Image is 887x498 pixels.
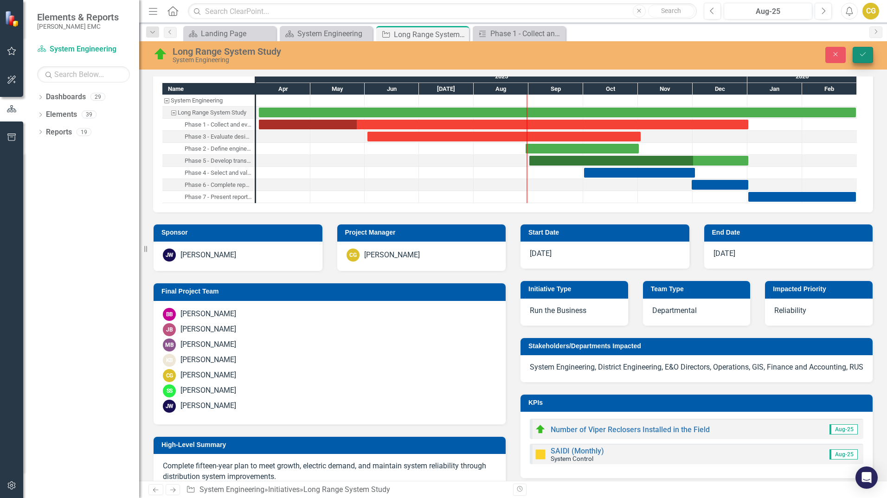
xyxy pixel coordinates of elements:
div: Task: Start date: 2025-06-02 End date: 2025-11-02 [162,131,255,143]
div: BB [163,308,176,321]
div: Feb [802,83,857,95]
div: » » [186,485,506,495]
span: Reliability [774,306,806,315]
div: Aug-25 [727,6,809,17]
div: Oct [583,83,638,95]
div: JW [163,249,176,262]
div: Task: Start date: 2025-10-01 End date: 2025-12-02 [584,168,695,178]
div: Phase 6 - Complete report and system circuit diagrams [162,179,255,191]
div: Phase 7 - Present report and obtain final approval [162,191,255,203]
div: Long Range System Study [173,46,557,57]
div: SS [163,384,176,397]
img: At Target [535,424,546,435]
div: Long Range System Study [178,107,246,119]
div: Task: Start date: 2025-11-30 End date: 2026-01-01 [692,180,748,190]
h3: Start Date [528,229,685,236]
div: 2026 [747,70,857,83]
h3: Initiative Type [528,286,623,293]
a: Reports [46,127,72,138]
small: System Control [551,455,593,462]
div: JW [163,400,176,413]
a: Landing Page [186,28,274,39]
div: CG [163,369,176,382]
div: JB [163,323,176,336]
div: Phase 4 - Select and validate preferred plan [162,167,255,179]
div: [PERSON_NAME] [180,339,236,350]
div: CG [347,249,360,262]
div: Jul [419,83,474,95]
div: Phase 6 - Complete report and system circuit diagrams [185,179,252,191]
div: Apr [256,83,310,95]
button: Aug-25 [724,3,812,19]
h3: Team Type [651,286,746,293]
div: Task: Start date: 2025-10-01 End date: 2025-12-02 [162,167,255,179]
h3: Project Manager [345,229,501,236]
a: Initiatives [268,485,300,494]
p: Complete fifteen-year plan to meet growth, electric demand, and maintain system reliability throu... [163,461,496,482]
a: SAIDI (Monthly) [551,447,604,455]
div: Task: Start date: 2025-11-30 End date: 2026-01-01 [162,179,255,191]
div: [PERSON_NAME] [180,355,236,365]
input: Search ClearPoint... [188,3,697,19]
button: Search [648,5,694,18]
div: [PERSON_NAME] [180,309,236,319]
div: [PERSON_NAME] [180,324,236,335]
input: Search Below... [37,66,130,83]
div: Phase 5 - Develop transition plans and maps [162,155,255,167]
div: Nov [638,83,693,95]
img: At Target [153,47,168,62]
div: System Engineering [162,95,255,107]
span: Aug-25 [829,449,858,460]
div: Phase 3 - Evaluate design options and cost allocations [162,131,255,143]
div: Phase 1 - Collect and evaluate system data [185,119,252,131]
img: ClearPoint Strategy [5,11,21,27]
div: [PERSON_NAME] [364,250,420,261]
div: Task: Start date: 2025-04-02 End date: 2026-01-01 [162,119,255,131]
h3: Sponsor [161,229,318,236]
div: Task: Start date: 2025-08-30 End date: 2025-11-01 [162,143,255,155]
a: Dashboards [46,92,86,102]
span: [DATE] [713,249,735,258]
div: Aug [474,83,528,95]
div: MB [163,338,176,351]
div: Dec [693,83,747,95]
div: Task: Start date: 2025-04-02 End date: 2026-02-28 [259,108,856,117]
div: 39 [82,111,96,119]
div: Task: Start date: 2025-08-30 End date: 2025-11-01 [526,144,639,153]
h3: Stakeholders/Departments Impacted [528,343,868,350]
div: Long Range System Study [162,107,255,119]
div: Task: Start date: 2026-01-01 End date: 2026-02-28 [162,191,255,203]
a: Number of Viper Reclosers Installed in the Field [551,425,710,434]
div: May [310,83,365,95]
div: Jun [365,83,419,95]
div: Task: Start date: 2025-09-01 End date: 2026-01-01 [162,155,255,167]
div: [PERSON_NAME] [180,370,236,381]
a: Elements [46,109,77,120]
p: System Engineering, District Engineering, E&O Directors, Operations, GIS, Finance and Accounting,... [530,362,863,373]
a: Phase 1 - Collect and evaluate system data [475,28,563,39]
a: System Engineering [37,44,130,55]
div: KB [163,354,176,367]
span: Elements & Reports [37,12,119,23]
div: [PERSON_NAME] [180,250,236,261]
div: 29 [90,93,105,101]
img: Caution [535,449,546,460]
div: Sep [528,83,583,95]
h3: KPIs [528,399,868,406]
button: CG [862,3,879,19]
a: System Engineering [282,28,370,39]
div: Task: Start date: 2025-04-02 End date: 2026-01-01 [259,120,748,129]
div: System Engineering [171,95,223,107]
h3: Final Project Team [161,288,501,295]
div: Task: Start date: 2026-01-01 End date: 2026-02-28 [748,192,856,202]
div: System Engineering [173,57,557,64]
div: 19 [77,128,91,136]
div: Task: System Engineering Start date: 2025-04-02 End date: 2025-04-03 [162,95,255,107]
h3: High-Level Summary [161,441,501,448]
div: Phase 2 - Define engineering and economic criteria or parameters [162,143,255,155]
div: Phase 2 - Define engineering and economic criteria or parameters [185,143,252,155]
div: Open Intercom Messenger [855,466,878,489]
div: Landing Page [201,28,274,39]
div: Phase 5 - Develop transition plans and maps [185,155,252,167]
